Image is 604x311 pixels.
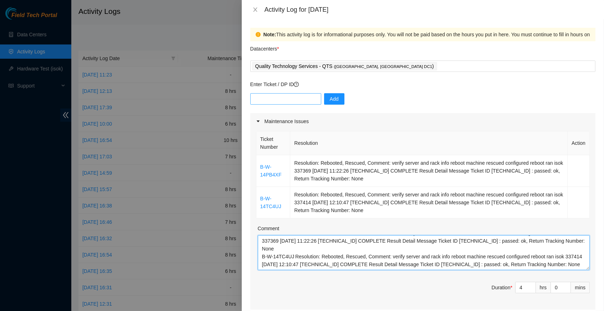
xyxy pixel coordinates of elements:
button: Add [324,93,344,105]
div: mins [571,282,590,293]
span: close [252,7,258,12]
div: hrs [536,282,551,293]
strong: Note: [263,31,276,38]
button: Close [250,6,260,13]
span: question-circle [294,82,299,87]
p: Quality Technology Services - QTS ) [255,62,434,70]
a: B-W-14PB4XF [260,164,282,178]
th: Resolution [290,131,568,155]
span: caret-right [256,119,260,123]
div: Maintenance Issues [250,113,595,130]
label: Comment [258,225,280,232]
p: Enter Ticket / DP ID [250,80,595,88]
td: Resolution: Rebooted, Rescued, Comment: verify server and rack info reboot machine rescued config... [290,187,568,218]
div: Activity Log for [DATE] [265,6,595,14]
span: Add [330,95,339,103]
p: Datacenters [250,41,279,53]
a: B-W-14TC4UJ [260,196,281,209]
div: Duration [492,284,512,291]
th: Action [568,131,590,155]
th: Ticket Number [256,131,291,155]
textarea: Comment [258,235,590,270]
span: ( [GEOGRAPHIC_DATA], [GEOGRAPHIC_DATA] DC1 [334,64,432,69]
span: exclamation-circle [256,32,261,37]
td: Resolution: Rebooted, Rescued, Comment: verify server and rack info reboot machine rescued config... [290,155,568,187]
